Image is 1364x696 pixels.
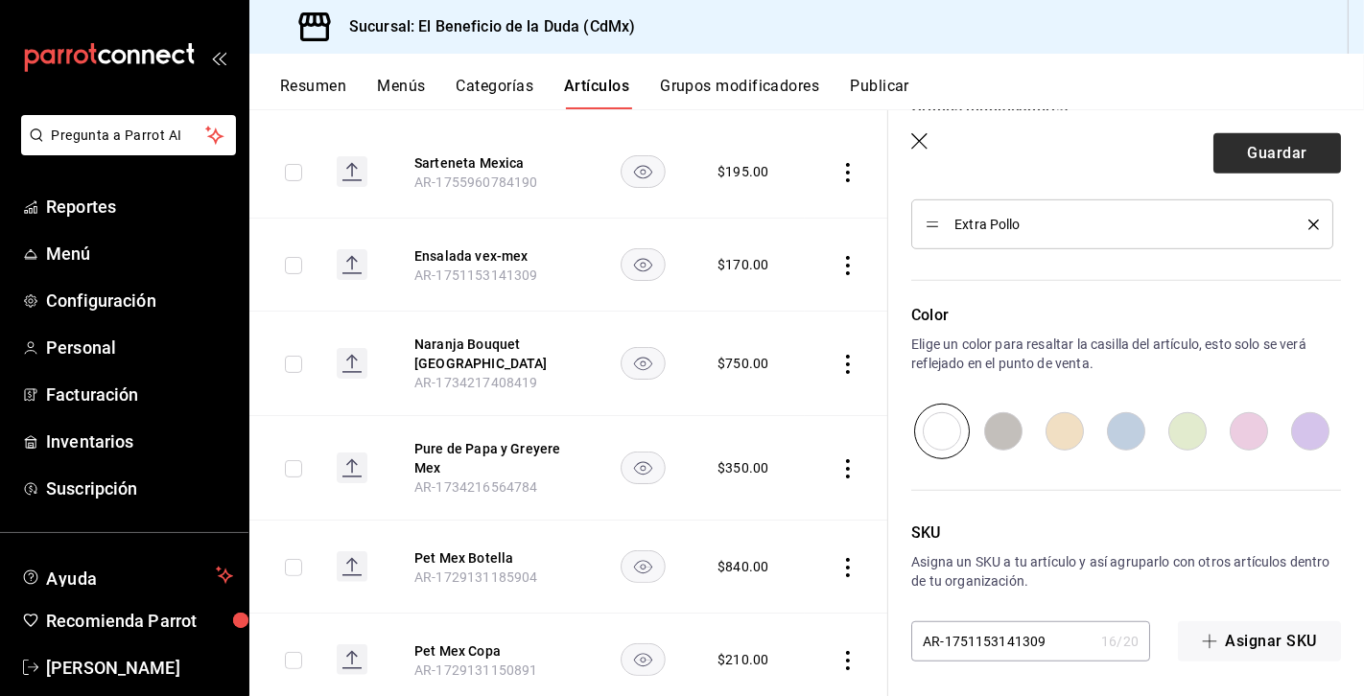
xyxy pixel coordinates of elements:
button: open_drawer_menu [211,50,226,65]
a: Pregunta a Parrot AI [13,139,236,159]
button: Artículos [564,77,629,109]
button: actions [838,651,858,670]
span: Pregunta a Parrot AI [52,126,206,146]
button: Grupos modificadores [660,77,819,109]
div: $ 350.00 [717,458,768,477]
p: Elige un color para resaltar la casilla del artículo, esto solo se verá reflejado en el punto de ... [911,335,1341,373]
span: AR-1729131185904 [414,569,537,585]
button: edit-product-location [414,153,568,173]
span: Reportes [46,194,233,220]
span: AR-1729131150891 [414,662,537,678]
button: Menús [377,77,425,109]
p: Asigna un SKU a tu artículo y así agruparlo con otros artículos dentro de tu organización. [911,552,1341,591]
button: actions [838,163,858,182]
div: $ 170.00 [717,255,768,274]
button: availability-product [621,155,666,188]
p: SKU [911,522,1341,545]
div: $ 840.00 [717,557,768,576]
div: 16 / 20 [1101,632,1139,651]
h3: Sucursal: El Beneficio de la Duda (CdMx) [334,15,635,38]
div: $ 750.00 [717,354,768,373]
div: navigation tabs [280,77,1364,109]
button: delete [1295,220,1319,230]
span: Personal [46,335,233,360]
span: AR-1755960784190 [414,174,537,190]
button: Asignar SKU [1178,621,1341,661]
span: Menú [46,241,233,267]
span: Inventarios [46,429,233,454]
span: Ayuda [46,564,208,587]
button: edit-product-location [414,548,568,568]
div: $ 210.00 [717,650,768,669]
button: actions [838,355,858,374]
span: Configuración [46,288,233,313]
span: AR-1734216564784 [414,479,537,495]
button: availability-product [621,452,666,484]
button: edit-product-location [414,246,568,266]
button: actions [838,558,858,577]
button: Pregunta a Parrot AI [21,115,236,155]
button: Categorías [457,77,534,109]
button: actions [838,459,858,478]
button: edit-product-location [414,641,568,661]
div: $ 195.00 [717,162,768,181]
button: availability-product [621,643,666,676]
span: Suscripción [46,476,233,501]
span: Extra Pollo [954,218,1280,231]
button: actions [838,256,858,275]
span: AR-1751153141309 [414,267,537,283]
span: Facturación [46,382,233,407]
span: Recomienda Parrot [46,608,233,634]
button: availability-product [621,347,666,380]
button: availability-product [621,550,666,583]
button: Publicar [850,77,909,109]
button: edit-product-location [414,335,568,373]
span: [PERSON_NAME] [46,655,233,681]
p: Color [911,304,1341,327]
span: AR-1734217408419 [414,375,537,390]
button: availability-product [621,248,666,281]
button: edit-product-location [414,439,568,477]
button: Resumen [280,77,346,109]
button: Guardar [1213,133,1341,174]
